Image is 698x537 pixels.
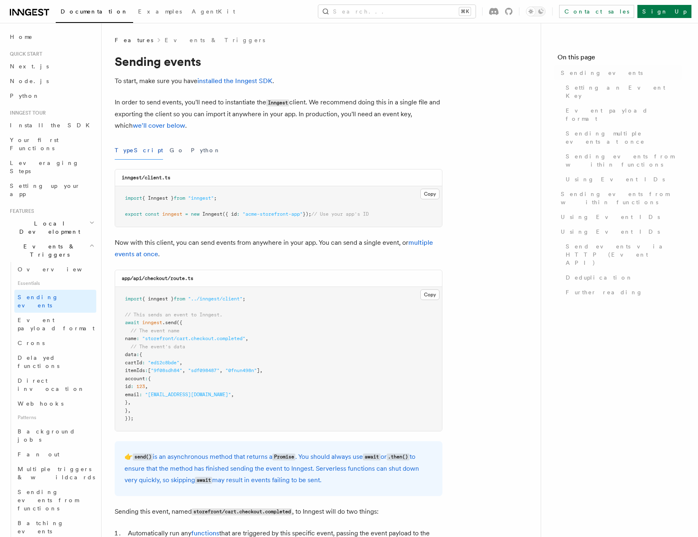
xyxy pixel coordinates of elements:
[145,376,148,381] span: :
[14,462,96,485] a: Multiple triggers & wildcards
[136,384,145,389] span: 123
[128,399,131,405] span: ,
[561,190,682,206] span: Sending events from within functions
[125,211,142,217] span: export
[185,211,188,217] span: =
[177,320,182,325] span: ({
[566,288,643,296] span: Further reading
[566,273,633,282] span: Deduplication
[195,477,212,484] code: await
[363,454,380,460] code: await
[145,384,148,389] span: ,
[318,5,476,18] button: Search...⌘K
[561,213,660,221] span: Using Event IDs
[7,51,42,57] span: Quick start
[151,368,182,373] span: "9f08sdh84"
[138,8,182,15] span: Examples
[14,447,96,462] a: Fan out
[179,360,182,366] span: ,
[14,485,96,516] a: Sending events from functions
[188,296,242,302] span: "../inngest/client"
[115,54,442,69] h1: Sending events
[191,141,221,160] button: Python
[10,33,33,41] span: Home
[214,195,217,201] span: ;
[165,36,265,44] a: Events & Triggers
[182,368,185,373] span: ,
[131,344,185,350] span: // The event's data
[7,219,89,236] span: Local Development
[197,77,272,85] a: installed the Inngest SDK
[142,336,245,341] span: "storefront/cart.checkout.completed"
[526,7,546,16] button: Toggle dark mode
[14,277,96,290] span: Essentials
[420,289,440,300] button: Copy
[18,340,45,346] span: Crons
[125,352,136,357] span: data
[7,156,96,178] a: Leveraging Steps
[562,270,682,285] a: Deduplication
[10,93,40,99] span: Python
[115,506,442,518] p: Sending this event, named , to Inngest will do two things:
[174,195,185,201] span: from
[18,466,95,481] span: Multiple triggers & wildcards
[136,336,139,341] span: :
[136,352,139,357] span: :
[145,211,159,217] span: const
[145,368,148,373] span: :
[133,122,185,129] a: we'll cover below
[191,529,219,537] a: functions
[56,2,133,23] a: Documentation
[7,29,96,44] a: Home
[125,320,139,325] span: await
[559,5,634,18] a: Contact sales
[14,313,96,336] a: Event payload format
[125,384,131,389] span: id
[18,451,59,458] span: Fan out
[192,508,292,515] code: storefront/cart.checkout.completed
[10,122,95,129] span: Install the SDK
[148,368,151,373] span: [
[10,160,79,174] span: Leveraging Steps
[557,210,682,224] a: Using Event IDs
[303,211,311,217] span: });
[145,392,231,397] span: "[EMAIL_ADDRESS][DOMAIN_NAME]"
[7,208,34,214] span: Features
[192,8,235,15] span: AgentKit
[566,175,665,183] span: Using Event IDs
[14,350,96,373] a: Delayed functions
[125,415,134,421] span: });
[125,451,433,486] p: 👉 is an asynchronous method that returns a . You should always use or to ensure that the method h...
[18,354,59,369] span: Delayed functions
[18,317,95,332] span: Event payload format
[562,172,682,187] a: Using Event IDs
[561,228,660,236] span: Using Event IDs
[18,428,75,443] span: Background jobs
[7,59,96,74] a: Next.js
[174,296,185,302] span: from
[18,400,63,407] span: Webhooks
[225,368,257,373] span: "0fnun498n"
[10,63,49,70] span: Next.js
[148,376,151,381] span: {
[7,178,96,201] a: Setting up your app
[266,99,289,106] code: Inngest
[14,424,96,447] a: Background jobs
[260,368,263,373] span: ,
[7,133,96,156] a: Your first Functions
[257,368,260,373] span: ]
[133,454,153,460] code: send()
[125,392,139,397] span: email
[142,296,174,302] span: { inngest }
[562,80,682,103] a: Setting an Event Key
[272,454,295,460] code: Promise
[14,373,96,396] a: Direct invocation
[115,141,163,160] button: TypeScript
[637,5,691,18] a: Sign Up
[125,195,142,201] span: import
[245,336,248,341] span: ,
[7,239,96,262] button: Events & Triggers
[566,129,682,146] span: Sending multiple events at once
[162,211,182,217] span: inngest
[115,237,442,260] p: Now with this client, you can send events from anywhere in your app. You can send a single event,...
